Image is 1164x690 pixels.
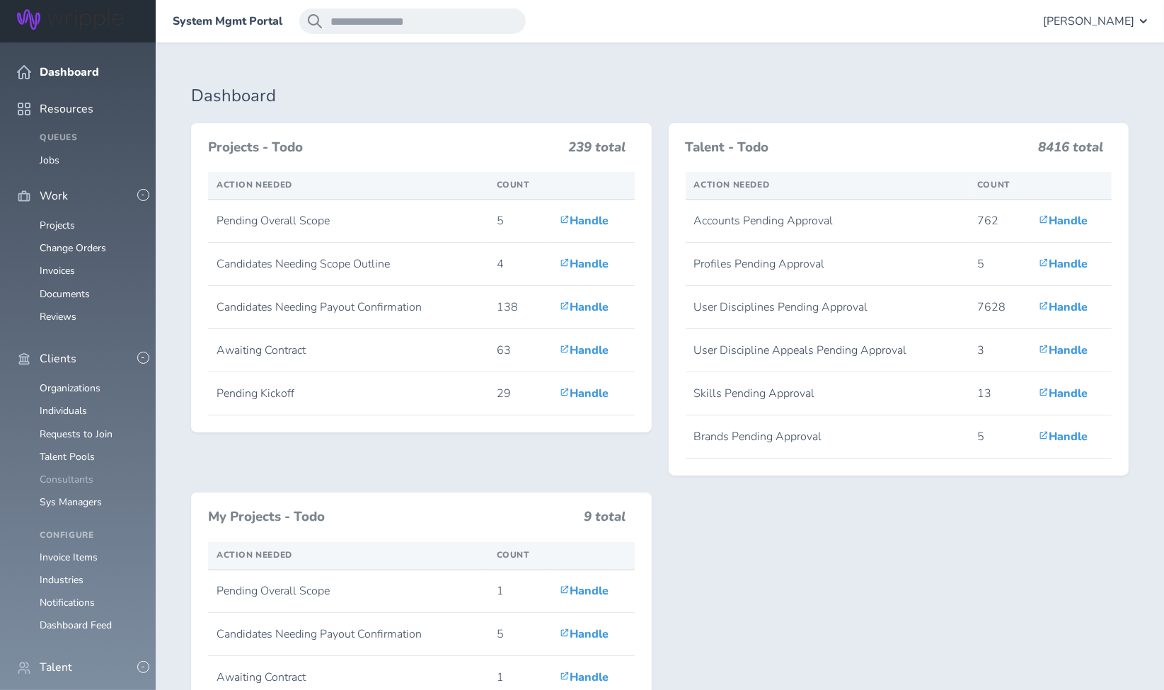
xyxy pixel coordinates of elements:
[560,626,609,642] a: Handle
[1039,213,1088,229] a: Handle
[560,213,609,229] a: Handle
[208,286,488,329] td: Candidates Needing Payout Confirmation
[488,570,551,613] td: 1
[40,381,100,395] a: Organizations
[488,372,551,415] td: 29
[40,66,99,79] span: Dashboard
[137,189,149,201] button: -
[488,613,551,656] td: 5
[569,140,626,161] h3: 239 total
[686,140,1030,156] h3: Talent - Todo
[560,299,609,315] a: Handle
[969,200,1030,243] td: 762
[40,264,75,277] a: Invoices
[208,570,488,613] td: Pending Overall Scope
[488,243,551,286] td: 4
[40,287,90,301] a: Documents
[173,15,282,28] a: System Mgmt Portal
[1038,140,1103,161] h3: 8416 total
[40,573,83,587] a: Industries
[17,9,123,30] img: Wripple
[977,179,1010,190] span: Count
[40,310,76,323] a: Reviews
[1043,15,1134,28] span: [PERSON_NAME]
[208,200,488,243] td: Pending Overall Scope
[1039,299,1088,315] a: Handle
[208,329,488,372] td: Awaiting Contract
[969,243,1030,286] td: 5
[40,661,72,674] span: Talent
[560,343,609,358] a: Handle
[694,179,770,190] span: Action Needed
[40,352,76,365] span: Clients
[191,86,1129,106] h1: Dashboard
[488,200,551,243] td: 5
[1039,256,1088,272] a: Handle
[40,241,106,255] a: Change Orders
[208,372,488,415] td: Pending Kickoff
[40,133,139,143] h4: Queues
[40,154,59,167] a: Jobs
[40,551,98,564] a: Invoice Items
[40,404,87,418] a: Individuals
[686,372,969,415] td: Skills Pending Approval
[208,243,488,286] td: Candidates Needing Scope Outline
[969,372,1030,415] td: 13
[1039,386,1088,401] a: Handle
[40,427,113,441] a: Requests to Join
[1043,8,1147,34] button: [PERSON_NAME]
[208,510,576,525] h3: My Projects - Todo
[40,495,102,509] a: Sys Managers
[217,549,292,560] span: Action Needed
[560,583,609,599] a: Handle
[686,415,969,459] td: Brands Pending Approval
[1039,343,1088,358] a: Handle
[40,596,95,609] a: Notifications
[488,286,551,329] td: 138
[40,103,93,115] span: Resources
[137,352,149,364] button: -
[40,473,93,486] a: Consultants
[137,661,149,673] button: -
[686,329,969,372] td: User Discipline Appeals Pending Approval
[969,415,1030,459] td: 5
[40,531,139,541] h4: Configure
[40,619,112,632] a: Dashboard Feed
[584,510,626,531] h3: 9 total
[560,669,609,685] a: Handle
[497,549,530,560] span: Count
[40,190,68,202] span: Work
[686,286,969,329] td: User Disciplines Pending Approval
[208,613,488,656] td: Candidates Needing Payout Confirmation
[217,179,292,190] span: Action Needed
[560,256,609,272] a: Handle
[40,450,95,464] a: Talent Pools
[969,329,1030,372] td: 3
[686,243,969,286] td: Profiles Pending Approval
[686,200,969,243] td: Accounts Pending Approval
[1039,429,1088,444] a: Handle
[208,140,560,156] h3: Projects - Todo
[497,179,530,190] span: Count
[560,386,609,401] a: Handle
[488,329,551,372] td: 63
[40,219,75,232] a: Projects
[969,286,1030,329] td: 7628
